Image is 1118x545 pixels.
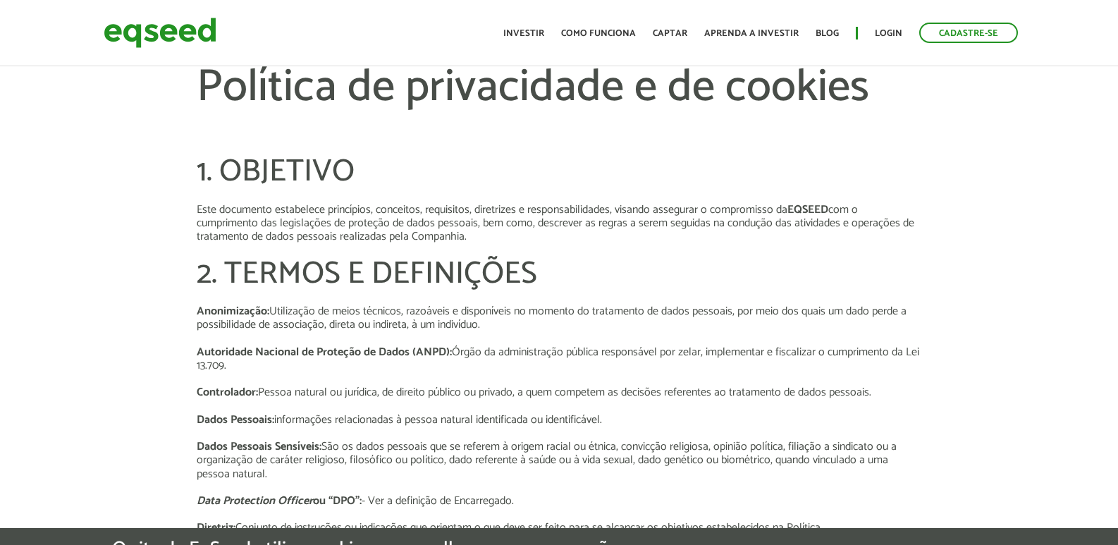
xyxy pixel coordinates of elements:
[197,305,921,331] p: Utilização de meios técnicos, razoáveis e disponíveis no momento do tratamento de dados pessoais,...
[197,491,313,510] em: Data Protection Officer
[561,29,636,38] a: Como funciona
[704,29,799,38] a: Aprenda a investir
[197,437,321,456] strong: Dados Pessoais Sensíveis:
[787,200,828,219] strong: EQSEED
[313,491,362,510] strong: ou “DPO”:
[197,494,921,508] p: - Ver a definição de Encarregado.
[197,345,921,372] p: Órgão da administração pública responsável por zelar, implementar e fiscalizar o cumprimento da L...
[197,203,921,244] p: Este documento estabelece princípios, conceitos, requisitos, diretrizes e responsabilidades, visa...
[104,14,216,51] img: EqSeed
[197,413,921,427] p: informações relacionadas à pessoa natural identificada ou identificável.
[503,29,544,38] a: Investir
[919,23,1018,43] a: Cadastre-se
[197,383,258,402] strong: Controlador:
[197,343,452,362] strong: Autoridade Nacional de Proteção de Dados (ANPD):
[197,440,921,481] p: São os dados pessoais que se referem à origem racial ou étnica, convicção religiosa, opinião polí...
[197,63,921,155] h1: Política de privacidade e de cookies
[197,155,921,189] h2: 1. OBJETIVO
[197,257,921,291] h2: 2. TERMOS E DEFINIÇÕES
[653,29,687,38] a: Captar
[197,518,235,537] strong: Diretriz:
[875,29,902,38] a: Login
[816,29,839,38] a: Blog
[197,386,921,399] p: Pessoa natural ou jurídica, de direito público ou privado, a quem competem as decisões referentes...
[197,521,921,534] p: Conjunto de instruções ou indicações que orientam o que deve ser feito para se alcançar os objeti...
[197,302,269,321] strong: Anonimização:
[197,410,274,429] strong: Dados Pessoais:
